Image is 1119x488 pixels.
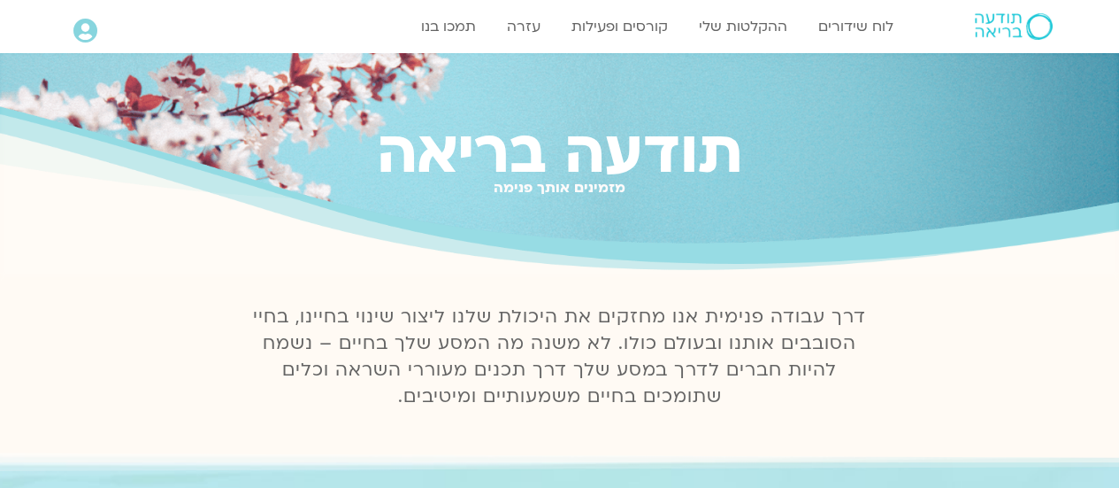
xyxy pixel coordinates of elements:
[690,10,796,43] a: ההקלטות שלי
[243,304,877,410] p: דרך עבודה פנימית אנו מחזקים את היכולת שלנו ליצור שינוי בחיינו, בחיי הסובבים אותנו ובעולם כולו. לא...
[809,10,902,43] a: לוח שידורים
[563,10,677,43] a: קורסים ופעילות
[975,13,1053,40] img: תודעה בריאה
[412,10,485,43] a: תמכו בנו
[498,10,549,43] a: עזרה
